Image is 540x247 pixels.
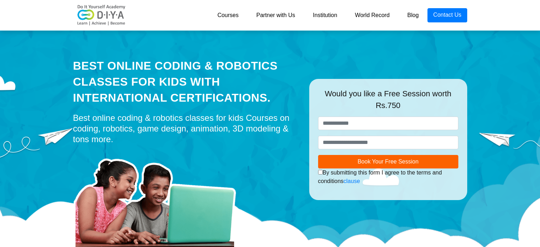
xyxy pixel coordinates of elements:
a: World Record [346,8,399,22]
div: Best online coding & robotics classes for kids Courses on coding, robotics, game design, animatio... [73,113,299,145]
div: By submitting this form I agree to the terms and conditions [318,168,458,186]
a: Courses [208,8,247,22]
div: Would you like a Free Session worth Rs.750 [318,88,458,117]
a: Blog [398,8,427,22]
div: Best Online Coding & Robotics Classes for kids with International Certifications. [73,58,299,106]
a: clause [344,178,360,184]
span: Book Your Free Session [358,159,419,165]
a: Contact Us [427,8,467,22]
a: Partner with Us [247,8,304,22]
img: logo-v2.png [73,5,130,26]
button: Book Your Free Session [318,155,458,168]
a: Institution [304,8,346,22]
